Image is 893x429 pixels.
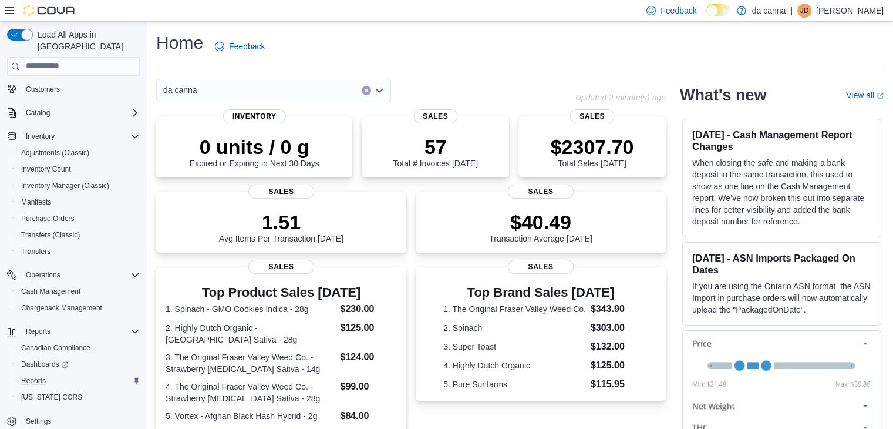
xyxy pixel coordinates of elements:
[21,414,140,428] span: Settings
[443,303,586,315] dt: 1. The Original Fraser Valley Weed Co.
[21,324,140,338] span: Reports
[21,303,102,313] span: Chargeback Management
[166,410,335,422] dt: 5. Vortex - Afghan Black Hash Hybrid - 2g
[12,210,144,227] button: Purchase Orders
[362,86,371,95] button: Clear input
[163,83,197,97] span: da canna
[2,323,144,340] button: Reports
[2,128,144,145] button: Inventory
[21,343,90,353] span: Canadian Compliance
[219,210,343,234] p: 1.51
[16,244,140,259] span: Transfers
[413,109,457,123] span: Sales
[156,31,203,55] h1: Home
[661,5,696,16] span: Feedback
[591,321,638,335] dd: $303.00
[16,162,76,176] a: Inventory Count
[223,109,286,123] span: Inventory
[340,321,396,335] dd: $125.00
[16,301,140,315] span: Chargeback Management
[210,35,269,58] a: Feedback
[26,85,60,94] span: Customers
[166,303,335,315] dt: 1. Spinach - GMO Cookies Indica - 28g
[21,287,80,296] span: Cash Management
[877,92,884,99] svg: External link
[21,106,140,120] span: Catalog
[12,145,144,161] button: Adjustments (Classic)
[16,162,140,176] span: Inventory Count
[21,129,140,143] span: Inventory
[16,179,140,193] span: Inventory Manager (Classic)
[2,81,144,98] button: Customers
[12,227,144,243] button: Transfers (Classic)
[591,358,638,373] dd: $125.00
[26,270,60,280] span: Operations
[340,302,396,316] dd: $230.00
[692,280,871,316] p: If you are using the Ontario ASN format, the ASN Import in purchase orders will now automatically...
[16,179,114,193] a: Inventory Manager (Classic)
[846,91,884,100] a: View allExternal link
[190,135,319,168] div: Expired or Expiring in Next 30 Days
[752,4,786,18] p: da canna
[21,129,59,143] button: Inventory
[692,129,871,152] h3: [DATE] - Cash Management Report Changes
[591,302,638,316] dd: $343.90
[591,340,638,354] dd: $132.00
[692,157,871,227] p: When closing the safe and making a bank deposit in the same transaction, this used to show as one...
[12,161,144,177] button: Inventory Count
[12,300,144,316] button: Chargeback Management
[393,135,477,159] p: 57
[443,378,586,390] dt: 5. Pure Sunfarms
[21,148,89,157] span: Adjustments (Classic)
[16,146,94,160] a: Adjustments (Classic)
[16,341,140,355] span: Canadian Compliance
[12,243,144,260] button: Transfers
[551,135,634,168] div: Total Sales [DATE]
[443,286,638,300] h3: Top Brand Sales [DATE]
[12,283,144,300] button: Cash Management
[551,135,634,159] p: $2307.70
[692,252,871,276] h3: [DATE] - ASN Imports Packaged On Dates
[790,4,793,18] p: |
[21,376,46,386] span: Reports
[248,185,314,199] span: Sales
[12,194,144,210] button: Manifests
[570,109,614,123] span: Sales
[816,4,884,18] p: [PERSON_NAME]
[393,135,477,168] div: Total # Invoices [DATE]
[21,360,68,369] span: Dashboards
[21,214,75,223] span: Purchase Orders
[16,212,79,226] a: Purchase Orders
[575,93,666,102] p: Updated 2 minute(s) ago
[16,195,56,209] a: Manifests
[16,390,140,404] span: Washington CCRS
[229,41,265,52] span: Feedback
[800,4,809,18] span: JD
[21,165,71,174] span: Inventory Count
[21,82,140,96] span: Customers
[489,210,592,243] div: Transaction Average [DATE]
[16,284,140,299] span: Cash Management
[2,105,144,121] button: Catalog
[21,197,51,207] span: Manifests
[21,268,140,282] span: Operations
[21,268,65,282] button: Operations
[16,374,50,388] a: Reports
[12,356,144,373] a: Dashboards
[16,390,87,404] a: [US_STATE] CCRS
[16,195,140,209] span: Manifests
[16,244,55,259] a: Transfers
[26,417,51,426] span: Settings
[26,327,50,336] span: Reports
[219,210,343,243] div: Avg Items Per Transaction [DATE]
[2,267,144,283] button: Operations
[16,228,85,242] a: Transfers (Classic)
[375,86,384,95] button: Open list of options
[16,228,140,242] span: Transfers (Classic)
[166,381,335,404] dt: 4. The Original Fraser Valley Weed Co. - Strawberry [MEDICAL_DATA] Sativa - 28g
[33,29,140,52] span: Load All Apps in [GEOGRAPHIC_DATA]
[340,350,396,364] dd: $124.00
[340,380,396,394] dd: $99.00
[26,108,50,118] span: Catalog
[166,322,335,346] dt: 2. Highly Dutch Organic - [GEOGRAPHIC_DATA] Sativa - 28g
